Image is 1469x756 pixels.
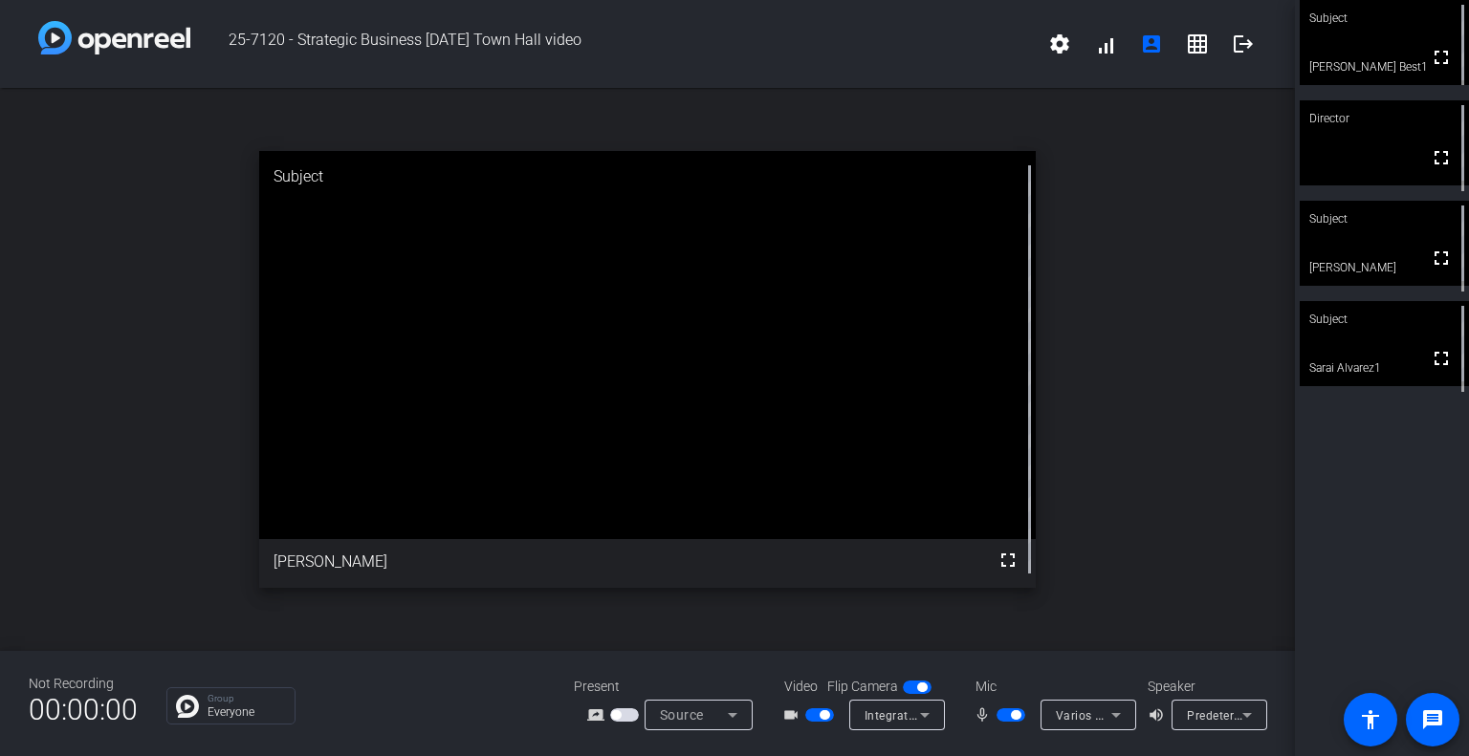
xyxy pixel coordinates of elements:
p: Everyone [208,706,285,718]
mat-icon: message [1421,708,1444,731]
mat-icon: videocam_outline [782,703,805,726]
div: Subject [1300,301,1469,337]
mat-icon: account_box [1140,32,1163,55]
span: 00:00:00 [29,686,138,733]
p: Group [208,694,285,703]
span: Source [660,707,704,723]
div: Subject [1300,201,1469,237]
div: Speaker [1148,677,1262,697]
img: white-gradient.svg [38,21,190,54]
mat-icon: fullscreen [997,549,1020,572]
mat-icon: logout [1232,32,1255,55]
span: Video [784,677,818,697]
mat-icon: fullscreen [1430,46,1453,69]
button: signal_cellular_alt [1083,21,1129,67]
div: Mic [956,677,1148,697]
mat-icon: accessibility [1359,708,1382,731]
span: Flip Camera [827,677,898,697]
img: Chat Icon [176,695,199,718]
mat-icon: volume_up [1148,703,1171,726]
span: 25-7120 - Strategic Business [DATE] Town Hall video [190,21,1037,67]
div: Subject [259,151,1036,203]
mat-icon: fullscreen [1430,146,1453,169]
mat-icon: settings [1048,32,1071,55]
mat-icon: mic_none [974,703,997,726]
span: Integrated Camera (5986:119a) [865,707,1042,723]
mat-icon: screen_share_outline [587,703,610,726]
div: Not Recording [29,674,138,694]
div: Present [574,677,765,697]
div: Director [1300,100,1469,137]
mat-icon: fullscreen [1430,247,1453,270]
mat-icon: fullscreen [1430,347,1453,370]
mat-icon: grid_on [1186,32,1209,55]
span: Predeterminado - Altavoces (2- Realtek(R) Audio) [1187,707,1460,723]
